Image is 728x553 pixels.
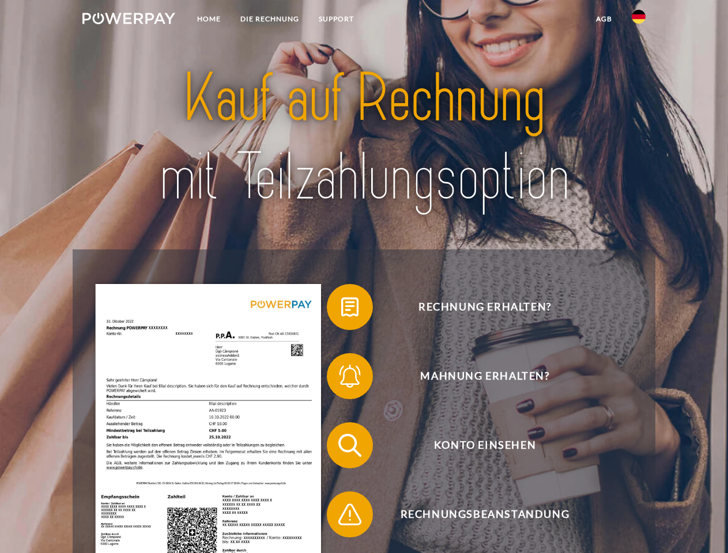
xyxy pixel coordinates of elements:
span: Mahnung erhalten? [344,353,626,399]
img: qb_bell.svg [335,362,364,391]
img: qb_search.svg [335,431,364,460]
button: Rechnungsbeanstandung [327,491,627,537]
a: SUPPORT [309,9,364,29]
img: de [632,10,646,24]
img: logo-powerpay-white.svg [82,13,175,24]
button: Konto einsehen [327,422,627,468]
a: DIE RECHNUNG [231,9,309,29]
a: agb [586,9,622,29]
button: Rechnung erhalten? [327,284,627,330]
button: Mahnung erhalten? [327,353,627,399]
a: Home [187,9,231,29]
img: qb_bill.svg [335,293,364,321]
img: title-powerpay_de.svg [110,55,618,221]
span: Konto einsehen [344,422,626,468]
img: qb_warning.svg [335,500,364,529]
span: Rechnungsbeanstandung [344,491,626,537]
span: Rechnung erhalten? [344,284,626,330]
